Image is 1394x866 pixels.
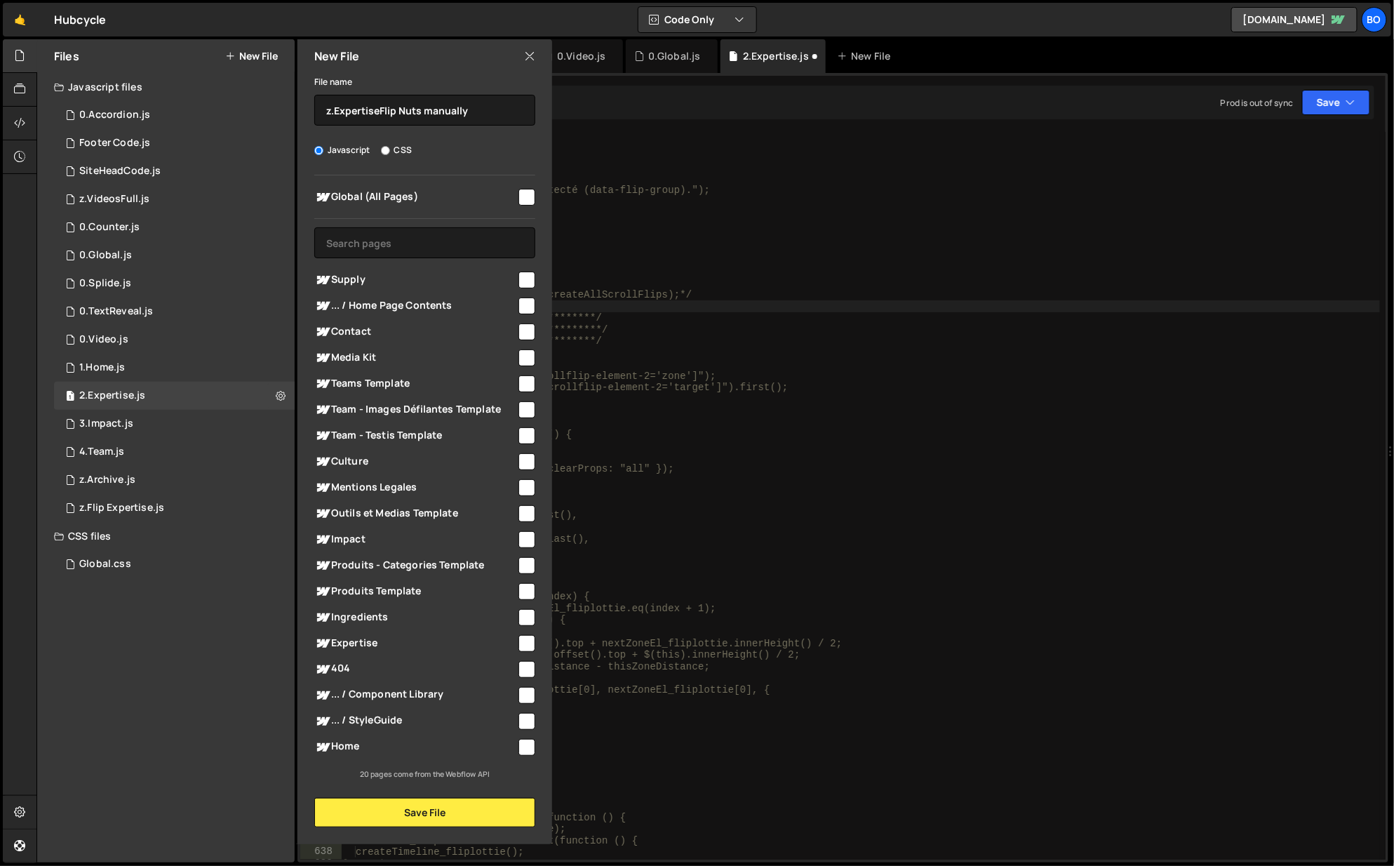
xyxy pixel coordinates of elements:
[314,713,516,730] span: ... / StyleGuide
[314,687,516,704] span: ... / Component Library
[1221,97,1294,109] div: Prod is out of sync
[314,272,516,288] span: Supply
[314,609,516,626] span: Ingredients
[381,146,390,155] input: CSS
[79,249,132,262] div: 0.Global.js
[314,227,535,258] input: Search pages
[79,418,133,430] div: 3.Impact.js
[79,193,149,206] div: z.VideosFull.js
[314,583,516,600] span: Produits Template
[314,95,535,126] input: Name
[54,157,295,185] div: 15889/45508.js
[314,635,516,652] span: Expertise
[1362,7,1387,32] a: Bo
[314,401,516,418] span: Team - Images Défilantes Template
[54,550,295,578] div: 15889/44242.css
[314,531,516,548] span: Impact
[37,522,295,550] div: CSS files
[837,49,896,63] div: New File
[79,109,150,121] div: 0.Accordion.js
[648,49,701,63] div: 0.Global.js
[1231,7,1358,32] a: [DOMAIN_NAME]
[314,479,516,496] span: Mentions Legales
[54,438,295,466] div: 15889/43677.js
[3,3,37,36] a: 🤙
[54,326,295,354] div: 0.Video.js
[79,165,161,178] div: SiteHeadCode.js
[79,137,150,149] div: Footer Code.js
[54,466,295,494] div: 15889/42433.js
[314,375,516,392] span: Teams Template
[66,392,74,403] span: 1
[314,146,323,155] input: Javascript
[300,846,342,858] div: 638
[54,410,295,438] div: 15889/43502.js
[314,48,359,64] h2: New File
[54,298,295,326] div: 15889/42505.js
[54,11,106,28] div: Hubcycle
[1302,90,1370,115] button: Save
[225,51,278,62] button: New File
[314,75,352,89] label: File name
[360,769,490,779] small: 20 pages come from the Webflow API
[54,354,295,382] div: 15889/42417.js
[54,382,295,410] div: 15889/42773.js
[314,739,516,756] span: Home
[37,73,295,101] div: Javascript files
[54,129,295,157] div: 15889/45507.js
[79,558,131,571] div: Global.css
[79,333,128,346] div: 0.Video.js
[79,446,124,458] div: 4.Team.js
[638,7,756,32] button: Code Only
[314,189,516,206] span: Global (All Pages)
[314,324,516,340] span: Contact
[54,101,295,129] div: 15889/43250.js
[79,221,140,234] div: 0.Counter.js
[381,143,412,157] label: CSS
[314,453,516,470] span: Culture
[54,185,295,213] div: 15889/44427.js
[79,389,145,402] div: 2.Expertise.js
[54,213,295,241] div: 15889/42709.js
[54,269,295,298] div: 15889/43273.js
[743,49,809,63] div: 2.Expertise.js
[79,502,164,514] div: z.Flip Expertise.js
[314,427,516,444] span: Team - Testis Template
[314,349,516,366] span: Media Kit
[79,474,135,486] div: z.Archive.js
[54,48,79,64] h2: Files
[314,798,535,827] button: Save File
[79,361,125,374] div: 1.Home.js
[314,505,516,522] span: Outils et Medias Template
[314,661,516,678] span: 404
[314,557,516,574] span: Produits - Categories Template
[54,494,295,522] div: 15889/43683.js
[79,305,153,318] div: 0.TextReveal.js
[79,277,131,290] div: 0.Splide.js
[54,241,295,269] div: 0.Global.js
[314,143,370,157] label: Javascript
[314,298,516,314] span: ... / Home Page Contents
[557,49,606,63] div: 0.Video.js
